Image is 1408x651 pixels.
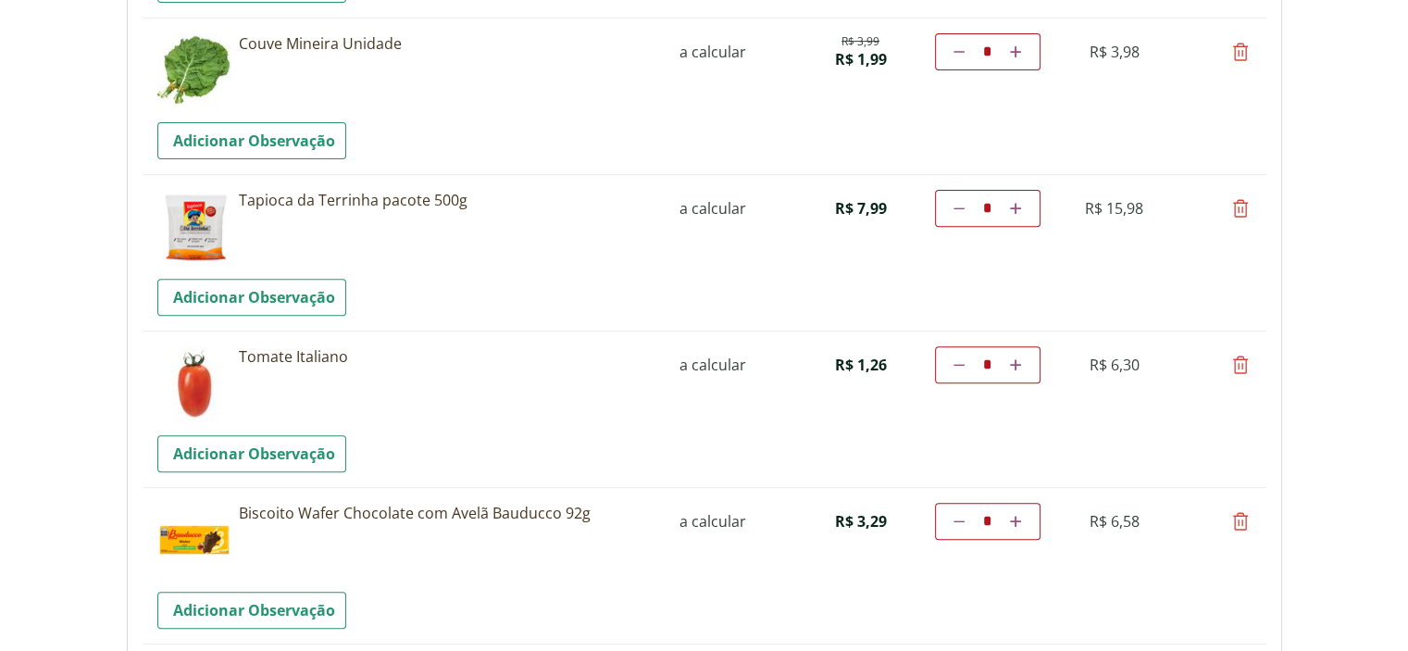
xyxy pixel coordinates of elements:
span: a calcular [679,198,746,219]
a: Tomate Italiano [239,346,646,367]
span: R$ 3,29 [835,511,887,532]
img: Biscoito Wafer Chocolate com Avelã Bauducco 92g [157,503,231,577]
img: Tomate Italiano [157,346,231,420]
img: Couve Mineira Unidade [157,33,231,107]
span: R$ 7,99 [835,198,887,219]
a: Adicionar Observação [157,592,346,629]
span: R$ 3,98 [1090,42,1140,62]
a: Biscoito Wafer Chocolate com Avelã Bauducco 92g [239,503,646,523]
span: a calcular [679,355,746,375]
img: Tapioca da Terrinha pacote 500g [157,190,231,264]
span: R$ 1,99 [835,49,887,69]
span: a calcular [679,511,746,532]
a: Adicionar Observação [157,122,346,159]
a: Couve Mineira Unidade [239,33,646,54]
span: R$ 6,58 [1090,511,1140,532]
span: a calcular [679,42,746,62]
span: R$ 6,30 [1090,355,1140,375]
a: Adicionar Observação [157,279,346,316]
a: Adicionar Observação [157,435,346,472]
span: R$ 1,26 [835,355,887,375]
span: R$ 15,98 [1085,198,1143,219]
del: R$ 3,99 [841,34,879,49]
a: Tapioca da Terrinha pacote 500g [239,190,646,210]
